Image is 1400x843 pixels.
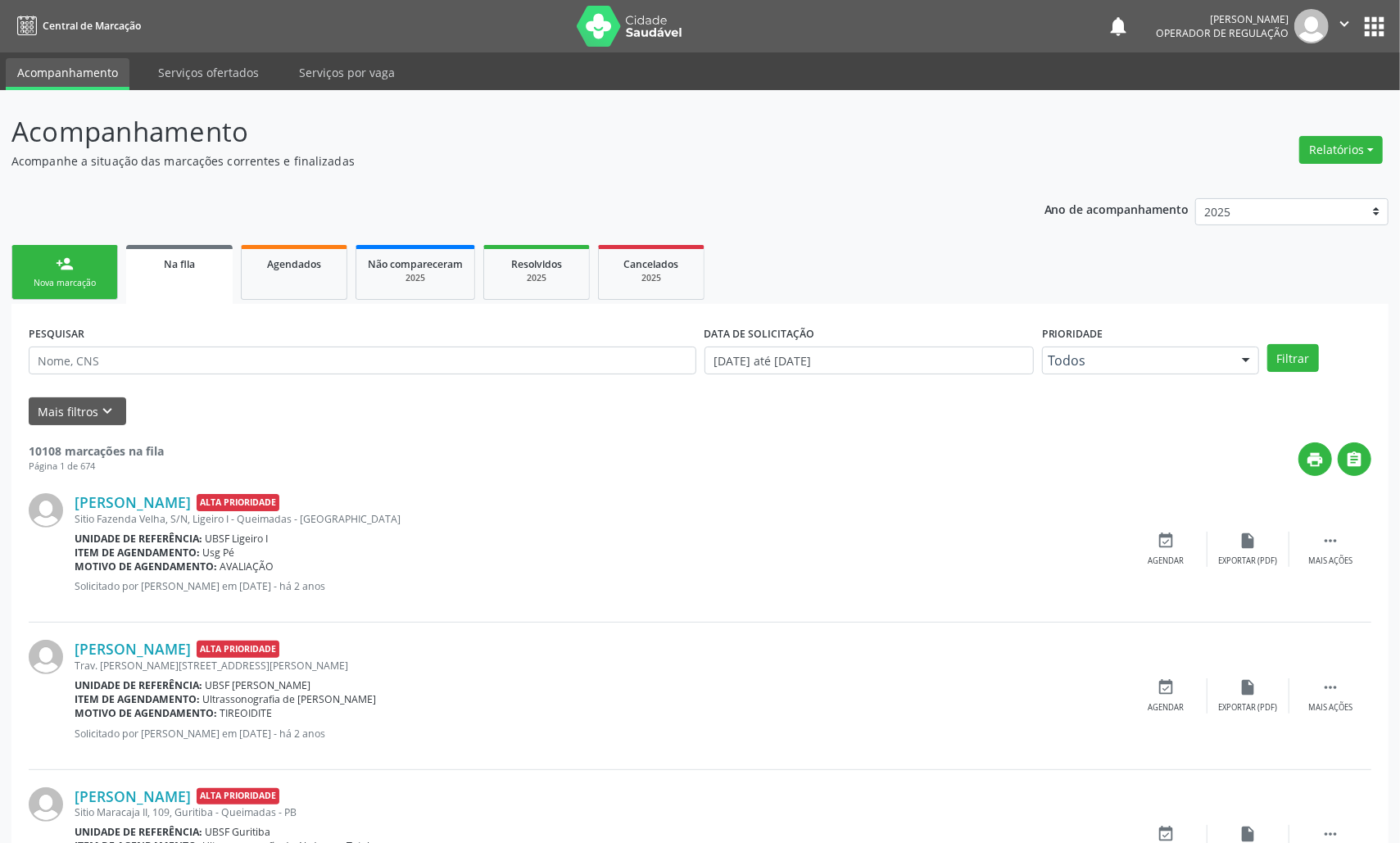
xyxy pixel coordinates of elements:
[1298,442,1332,476] button: print
[29,443,164,459] strong: 10108 marcações na fila
[1239,678,1257,696] i: insert_drive_file
[75,727,1126,741] p: Solicitado por [PERSON_NAME] em [DATE] - há 2 anos
[1158,532,1176,550] i: event_available
[29,321,84,347] label: PESQUISAR
[1219,702,1278,714] div: Exportar (PDF)
[705,347,1034,374] input: Selecione um intervalo
[1360,12,1389,41] button: apps
[11,12,141,39] a: Central de Marcação
[1042,321,1103,347] label: Prioridade
[1321,678,1339,696] i: 
[1156,26,1289,40] span: Operador de regulação
[1308,555,1352,567] div: Mais ações
[1219,555,1278,567] div: Exportar (PDF)
[1048,352,1226,369] span: Todos
[220,560,274,573] span: AVALIAÇÃO
[206,678,311,692] span: UBSF [PERSON_NAME]
[29,397,126,426] button: Mais filtroskeyboard_arrow_down
[75,640,191,658] a: [PERSON_NAME]
[75,560,217,573] b: Motivo de agendamento:
[1158,825,1176,843] i: event_available
[75,512,1126,526] div: Sitio Fazenda Velha, S/N, Ligeiro I - Queimadas - [GEOGRAPHIC_DATA]
[75,579,1126,593] p: Solicitado por [PERSON_NAME] em [DATE] - há 2 anos
[29,460,164,474] div: Página 1 de 674
[1321,825,1339,843] i: 
[24,277,106,289] div: Nova marcação
[206,532,269,546] span: UBSF Ligeiro I
[75,787,191,805] a: [PERSON_NAME]
[11,152,976,170] p: Acompanhe a situação das marcações correntes e finalizadas
[75,692,200,706] b: Item de agendamento:
[29,640,63,674] img: img
[206,825,271,839] span: UBSF Guritiba
[610,272,692,284] div: 2025
[1308,702,1352,714] div: Mais ações
[368,272,463,284] div: 2025
[1107,15,1130,38] button: notifications
[75,805,1126,819] div: Sitio Maracaja II, 109, Guritiba - Queimadas - PB
[511,257,562,271] span: Resolvidos
[1335,15,1353,33] i: 
[164,257,195,271] span: Na fila
[624,257,679,271] span: Cancelados
[1294,9,1329,43] img: img
[56,255,74,273] div: person_add
[288,58,406,87] a: Serviços por vaga
[1149,702,1185,714] div: Agendar
[75,546,200,560] b: Item de agendamento:
[75,825,202,839] b: Unidade de referência:
[75,678,202,692] b: Unidade de referência:
[1307,451,1325,469] i: print
[197,788,279,805] span: Alta Prioridade
[6,58,129,90] a: Acompanhamento
[203,546,235,560] span: Usg Pé
[1044,198,1189,219] p: Ano de acompanhamento
[1239,825,1257,843] i: insert_drive_file
[203,692,377,706] span: Ultrassonografia de [PERSON_NAME]
[75,532,202,546] b: Unidade de referência:
[220,706,273,720] span: TIREOIDITE
[197,494,279,511] span: Alta Prioridade
[147,58,270,87] a: Serviços ofertados
[11,111,976,152] p: Acompanhamento
[705,321,815,347] label: DATA DE SOLICITAÇÃO
[1338,442,1371,476] button: 
[1158,678,1176,696] i: event_available
[1329,9,1360,43] button: 
[75,706,217,720] b: Motivo de agendamento:
[75,659,1126,673] div: Trav. [PERSON_NAME][STREET_ADDRESS][PERSON_NAME]
[267,257,321,271] span: Agendados
[197,641,279,658] span: Alta Prioridade
[1149,555,1185,567] div: Agendar
[496,272,578,284] div: 2025
[99,402,117,420] i: keyboard_arrow_down
[1267,344,1319,372] button: Filtrar
[1156,12,1289,26] div: [PERSON_NAME]
[1239,532,1257,550] i: insert_drive_file
[368,257,463,271] span: Não compareceram
[1346,451,1364,469] i: 
[29,347,696,374] input: Nome, CNS
[43,19,141,33] span: Central de Marcação
[75,493,191,511] a: [PERSON_NAME]
[1299,136,1383,164] button: Relatórios
[1321,532,1339,550] i: 
[29,493,63,528] img: img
